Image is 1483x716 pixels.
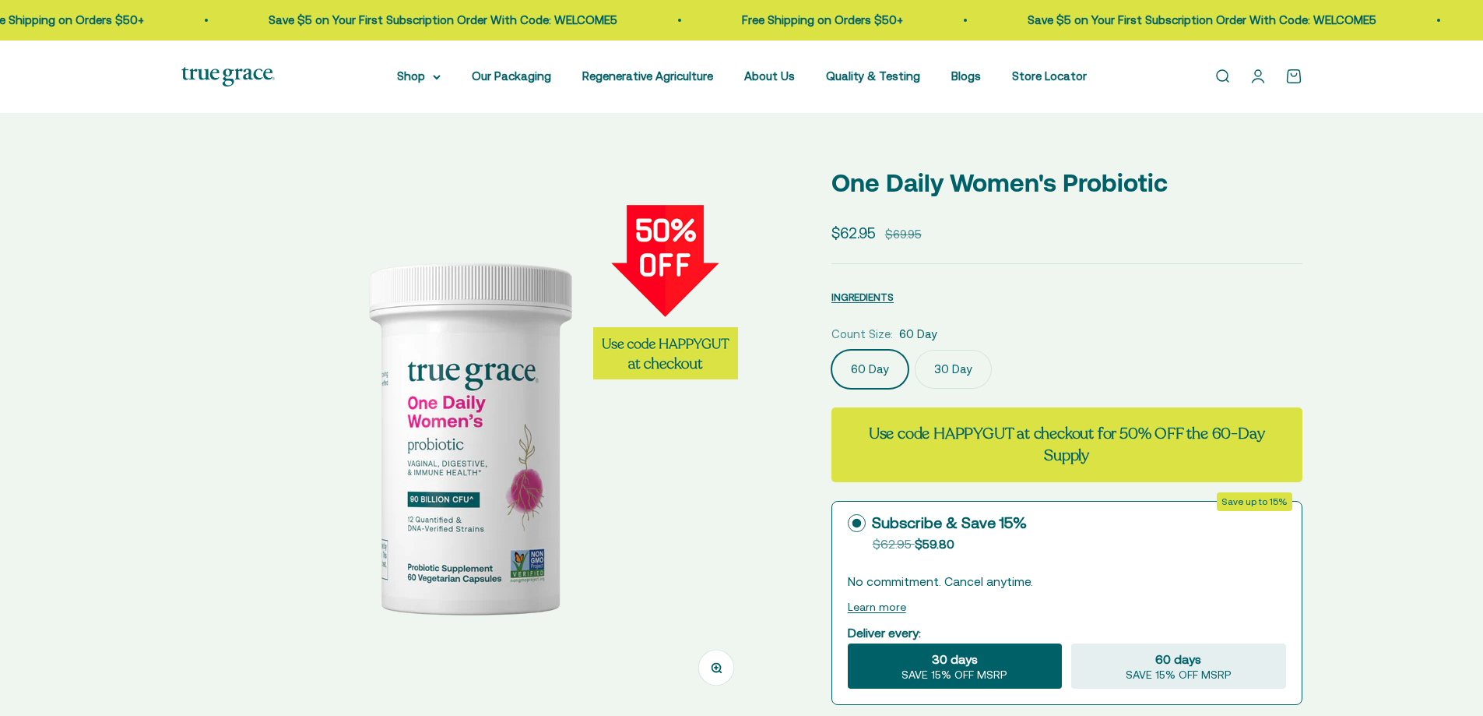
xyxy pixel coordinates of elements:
a: Free Shipping on Orders $50+ [742,13,903,26]
a: Store Locator [1012,69,1087,83]
a: Regenerative Agriculture [582,69,713,83]
strong: Use code HAPPYGUT at checkout for 50% OFF the 60-Day Supply [869,423,1265,466]
a: Blogs [951,69,981,83]
span: 60 Day [899,325,937,344]
a: About Us [744,69,795,83]
sale-price: $62.95 [831,221,876,245]
img: One Daily Women's Probiotic [196,163,741,708]
legend: Count Size: [831,325,893,344]
summary: Shop [397,67,441,86]
p: One Daily Women's Probiotic [831,163,1302,203]
a: Quality & Testing [826,69,920,83]
button: INGREDIENTS [831,287,894,306]
a: Our Packaging [472,69,551,83]
compare-at-price: $69.95 [885,225,922,244]
p: Save $5 on Your First Subscription Order With Code: WELCOME5 [1028,11,1376,30]
p: Save $5 on Your First Subscription Order With Code: WELCOME5 [269,11,617,30]
span: INGREDIENTS [831,291,894,303]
